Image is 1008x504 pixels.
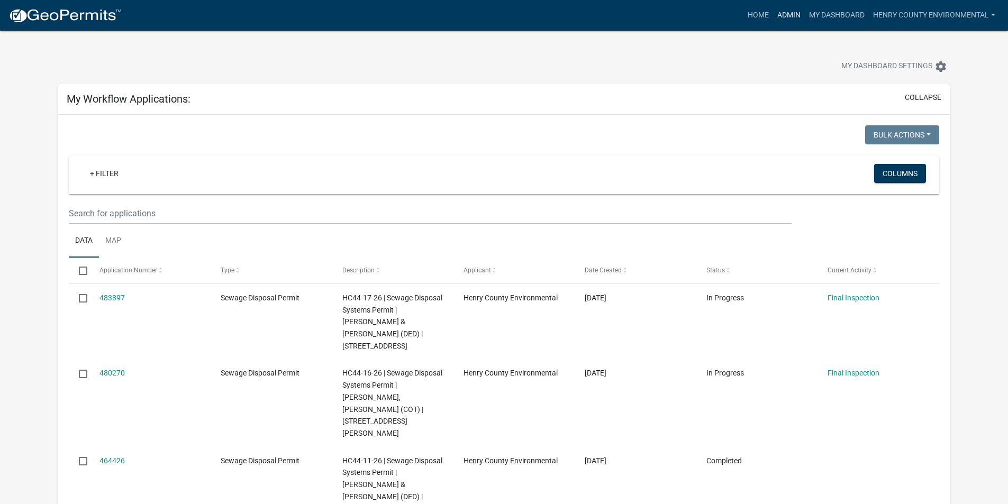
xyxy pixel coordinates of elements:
a: Henry County Environmental [869,5,1000,25]
datatable-header-cell: Description [332,258,453,283]
i: settings [934,60,947,73]
span: Completed [706,456,742,465]
a: 464426 [99,456,125,465]
a: 483897 [99,294,125,302]
span: Henry County Environmental [464,294,558,302]
span: Application Number [99,267,157,274]
span: Sewage Disposal Permit [221,369,299,377]
datatable-header-cell: Select [69,258,89,283]
a: Map [99,224,128,258]
span: Henry County Environmental [464,456,558,465]
span: Type [221,267,234,274]
button: Bulk Actions [865,125,939,144]
datatable-header-cell: Application Number [89,258,211,283]
input: Search for applications [69,203,791,224]
datatable-header-cell: Status [696,258,818,283]
span: Description [342,267,375,274]
span: Status [706,267,725,274]
a: Final Inspection [828,369,879,377]
span: HC44-16-26 | Sewage Disposal Systems Permit | Reif, Ruth Beckman (COT) | 2799 HENRY/DES M AVE [342,369,442,437]
a: + Filter [81,164,127,183]
span: Date Created [585,267,622,274]
a: Admin [773,5,805,25]
span: 09/25/2025 [585,294,606,302]
span: My Dashboard Settings [841,60,932,73]
span: 09/18/2025 [585,369,606,377]
datatable-header-cell: Type [211,258,332,283]
span: Sewage Disposal Permit [221,456,299,465]
span: 08/15/2025 [585,456,606,465]
button: collapse [905,92,941,103]
span: Current Activity [828,267,871,274]
span: Henry County Environmental [464,369,558,377]
a: Final Inspection [828,294,879,302]
span: In Progress [706,294,744,302]
a: My Dashboard [805,5,869,25]
span: HC44-17-26 | Sewage Disposal Systems Permit | Curtis, Kody & Rebecca L (DED) | 2941 LEXINGTON AVE [342,294,442,350]
span: Applicant [464,267,491,274]
datatable-header-cell: Current Activity [818,258,939,283]
span: Sewage Disposal Permit [221,294,299,302]
datatable-header-cell: Applicant [453,258,575,283]
datatable-header-cell: Date Created [575,258,696,283]
a: 480270 [99,369,125,377]
span: In Progress [706,369,744,377]
button: Columns [874,164,926,183]
h5: My Workflow Applications: [67,93,190,105]
a: Home [743,5,773,25]
button: My Dashboard Settingssettings [833,56,956,77]
a: Data [69,224,99,258]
